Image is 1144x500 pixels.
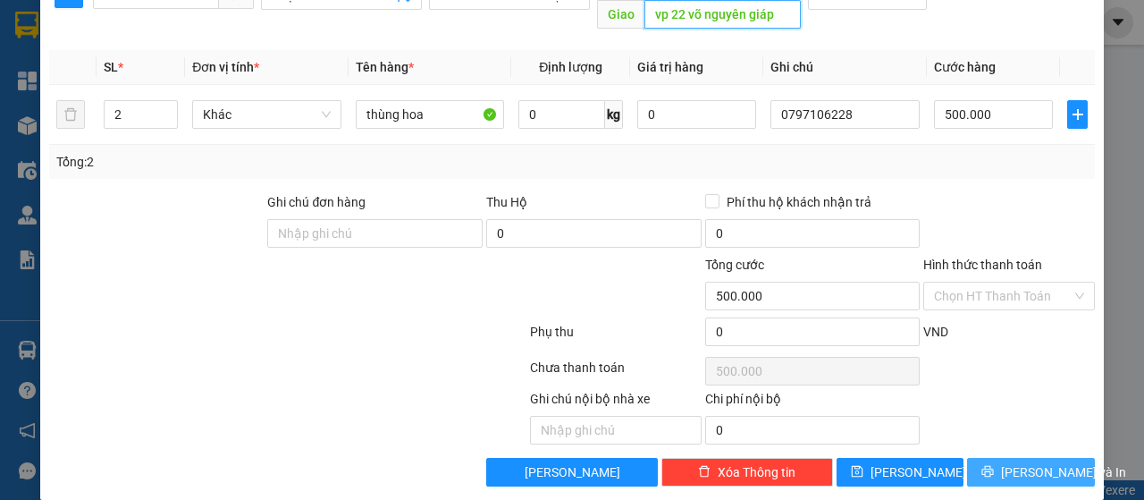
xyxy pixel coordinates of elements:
span: Đơn vị tính [192,60,259,74]
input: Nhập ghi chú [530,416,702,445]
button: [PERSON_NAME] [486,458,658,487]
span: Thu Hộ [486,195,527,209]
button: printer[PERSON_NAME] và In [967,458,1095,487]
span: [PERSON_NAME] [525,462,620,482]
span: Cước hàng [934,60,996,74]
div: Tổng: 2 [56,152,443,172]
span: delete [698,465,711,479]
label: Hình thức thanh toán [923,258,1042,272]
span: save [851,465,863,479]
input: Ghi Chú [770,100,920,129]
span: Giá trị hàng [637,60,703,74]
span: Xóa Thông tin [718,462,795,482]
span: SL [104,60,118,74]
label: Ghi chú đơn hàng [267,195,366,209]
input: 0 [637,100,756,129]
div: Phụ thu [528,322,703,353]
span: [PERSON_NAME] và In [1001,462,1126,482]
button: delete [56,100,85,129]
span: Định lượng [539,60,602,74]
div: Chưa thanh toán [528,358,703,389]
span: VND [923,325,948,339]
button: plus [1067,100,1088,129]
span: [PERSON_NAME] [871,462,966,482]
th: Ghi chú [763,50,927,85]
span: Tổng cước [705,258,764,272]
span: Tên hàng [356,60,414,74]
span: plus [1068,107,1087,122]
span: Khác [203,101,331,128]
input: Ghi chú đơn hàng [267,219,483,248]
span: kg [605,100,623,129]
button: save[PERSON_NAME] [837,458,964,487]
div: Chi phí nội bộ [705,389,921,416]
span: Phí thu hộ khách nhận trả [719,192,879,212]
input: VD: Bàn, Ghế [356,100,505,129]
div: Ghi chú nội bộ nhà xe [530,389,702,416]
span: printer [981,465,994,479]
button: deleteXóa Thông tin [661,458,833,487]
